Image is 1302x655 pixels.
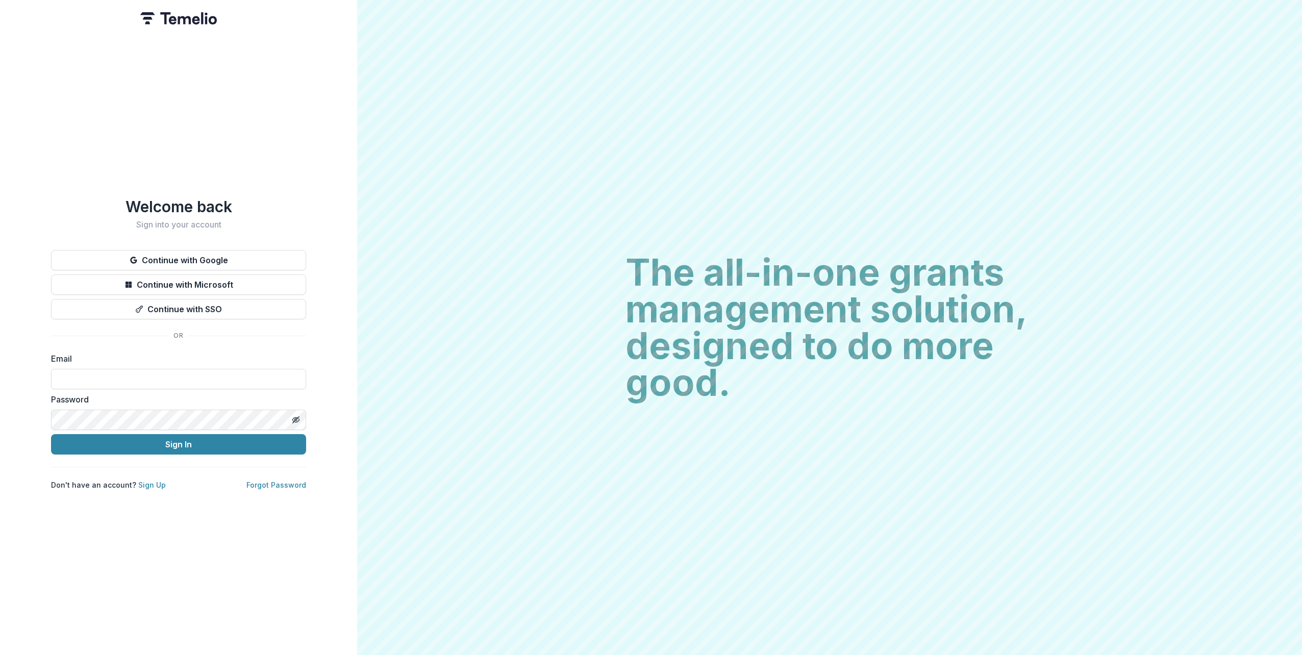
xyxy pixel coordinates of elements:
[51,393,300,406] label: Password
[288,412,304,428] button: Toggle password visibility
[246,481,306,489] a: Forgot Password
[51,197,306,216] h1: Welcome back
[51,250,306,270] button: Continue with Google
[51,434,306,455] button: Sign In
[140,12,217,24] img: Temelio
[51,480,166,490] p: Don't have an account?
[138,481,166,489] a: Sign Up
[51,220,306,230] h2: Sign into your account
[51,299,306,319] button: Continue with SSO
[51,274,306,295] button: Continue with Microsoft
[51,352,300,365] label: Email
